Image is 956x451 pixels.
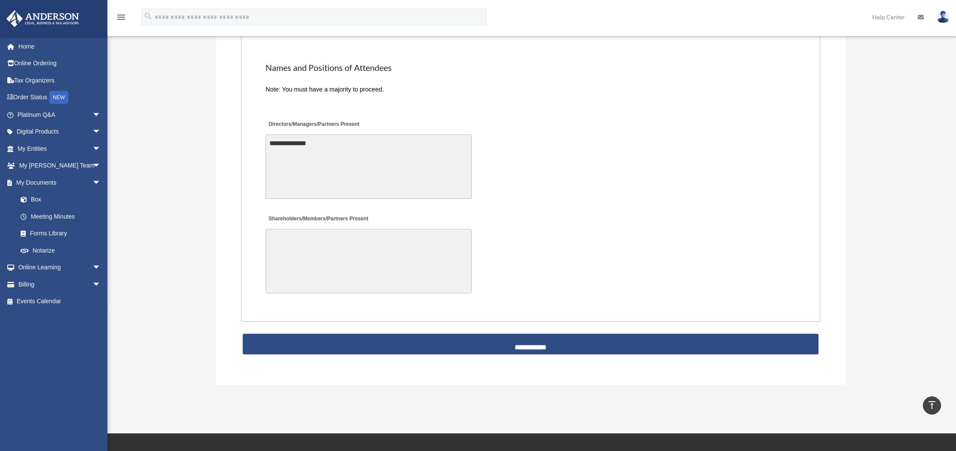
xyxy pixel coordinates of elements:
label: Shareholders/Members/Partners Present [266,213,370,225]
img: Anderson Advisors Platinum Portal [4,10,82,27]
a: Online Ordering [6,55,114,72]
label: Directors/Managers/Partners Present [266,119,362,130]
a: Box [12,191,114,208]
a: vertical_align_top [923,396,941,414]
i: search [144,12,153,21]
a: Order StatusNEW [6,89,114,107]
a: menu [116,15,126,22]
a: Notarize [12,242,114,259]
a: Digital Productsarrow_drop_down [6,123,114,140]
a: Platinum Q&Aarrow_drop_down [6,106,114,123]
span: arrow_drop_down [92,106,110,124]
h2: Names and Positions of Attendees [266,62,796,74]
span: arrow_drop_down [92,157,110,175]
a: Online Learningarrow_drop_down [6,259,114,276]
a: Billingarrow_drop_down [6,276,114,293]
a: Events Calendar [6,293,114,310]
i: menu [116,12,126,22]
a: Meeting Minutes [12,208,110,225]
a: Forms Library [12,225,114,242]
i: vertical_align_top [927,400,937,410]
span: Note: You must have a majority to proceed. [266,86,384,93]
a: Home [6,38,114,55]
span: arrow_drop_down [92,276,110,293]
span: arrow_drop_down [92,140,110,158]
span: arrow_drop_down [92,123,110,141]
div: NEW [49,91,68,104]
a: My [PERSON_NAME] Teamarrow_drop_down [6,157,114,174]
span: arrow_drop_down [92,174,110,192]
span: arrow_drop_down [92,259,110,277]
a: My Entitiesarrow_drop_down [6,140,114,157]
img: User Pic [937,11,950,23]
a: My Documentsarrow_drop_down [6,174,114,191]
a: Tax Organizers [6,72,114,89]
